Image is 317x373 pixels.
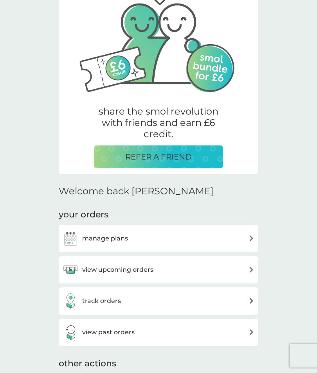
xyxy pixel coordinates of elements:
[82,233,128,244] h3: manage plans
[82,265,153,275] h3: view upcoming orders
[249,235,254,241] img: arrow right
[94,145,223,168] button: REFER A FRIEND
[249,329,254,335] img: arrow right
[82,296,121,306] h3: track orders
[82,327,135,337] h3: view past orders
[94,106,223,140] p: share the smol revolution with friends and earn £6 credit.
[59,358,116,370] h3: other actions
[249,298,254,304] img: arrow right
[59,209,108,221] h3: your orders
[59,186,214,197] h2: Welcome back [PERSON_NAME]
[125,151,192,163] p: REFER A FRIEND
[249,267,254,273] img: arrow right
